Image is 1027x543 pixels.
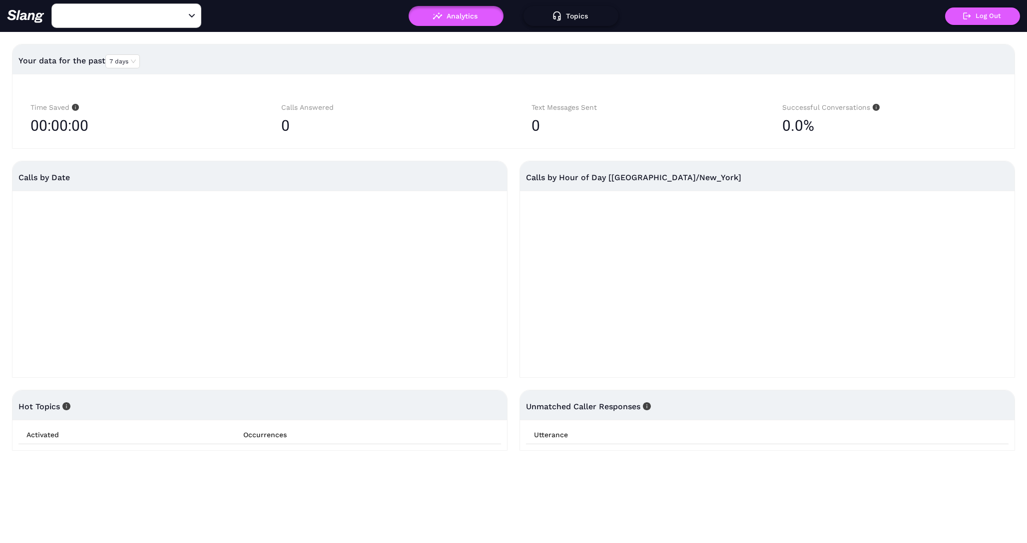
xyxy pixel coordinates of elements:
[109,55,136,68] span: 7 days
[531,102,746,113] div: Text Messages Sent
[18,402,70,411] span: Hot Topics
[30,103,79,111] span: Time Saved
[235,426,501,444] th: Occurrences
[7,9,44,23] img: 623511267c55cb56e2f2a487_logo2.png
[945,7,1020,25] button: Log Out
[281,117,290,134] span: 0
[281,102,496,113] div: Calls Answered
[409,6,504,26] button: Analytics
[870,104,880,111] span: info-circle
[18,426,235,444] th: Activated
[526,161,1009,194] div: Calls by Hour of Day [[GEOGRAPHIC_DATA]/New_York]
[18,161,501,194] div: Calls by Date
[60,402,70,410] span: info-circle
[640,402,651,410] span: info-circle
[30,113,88,138] span: 00:00:00
[526,426,1009,444] th: Utterance
[69,104,79,111] span: info-circle
[782,113,814,138] span: 0.0%
[409,12,504,19] a: Analytics
[782,103,880,111] span: Successful Conversations
[523,6,618,26] button: Topics
[186,10,198,22] button: Open
[531,117,540,134] span: 0
[18,49,1009,73] div: Your data for the past
[526,402,651,411] span: Unmatched Caller Responses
